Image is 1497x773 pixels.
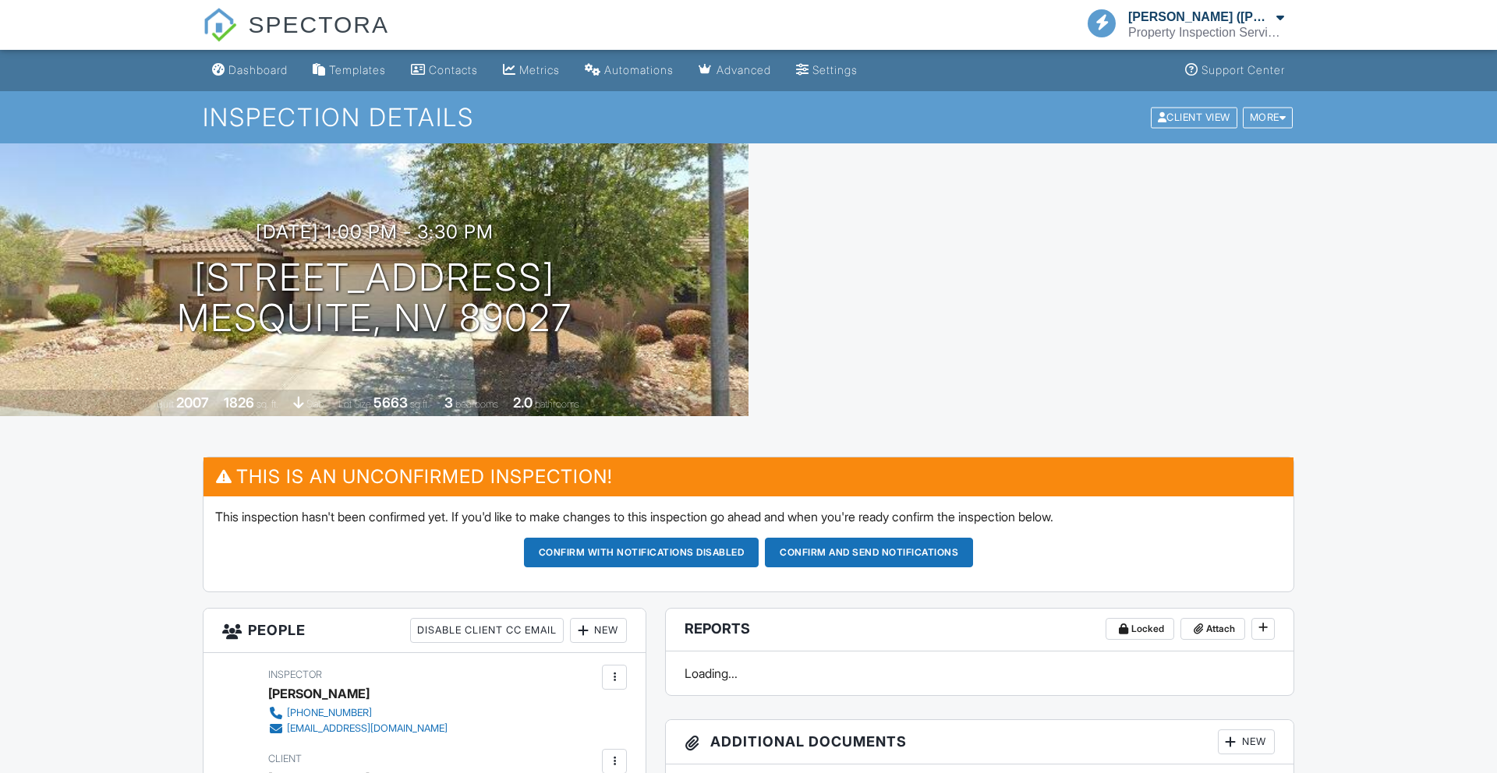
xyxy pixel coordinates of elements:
[455,398,498,410] span: bedrooms
[1128,9,1272,25] div: [PERSON_NAME] ([PERSON_NAME]
[228,63,288,76] div: Dashboard
[535,398,579,410] span: bathrooms
[257,398,278,410] span: sq. ft.
[287,722,448,735] div: [EMAIL_ADDRESS][DOMAIN_NAME]
[405,56,484,85] a: Contacts
[444,394,453,411] div: 3
[790,56,864,85] a: Settings
[519,63,560,76] div: Metrics
[429,63,478,76] div: Contacts
[524,538,759,567] button: Confirm with notifications disabled
[268,682,370,705] div: [PERSON_NAME]
[570,618,627,643] div: New
[203,8,237,42] img: The Best Home Inspection Software - Spectora
[256,221,494,242] h3: [DATE] 1:00 pm - 3:30 pm
[497,56,566,85] a: Metrics
[203,609,646,653] h3: People
[1201,63,1285,76] div: Support Center
[579,56,680,85] a: Automations (Basic)
[306,398,324,410] span: slab
[692,56,777,85] a: Advanced
[812,63,858,76] div: Settings
[1128,25,1284,41] div: Property Inspection Services, LLC
[717,63,771,76] div: Advanced
[268,721,448,736] a: [EMAIL_ADDRESS][DOMAIN_NAME]
[1179,56,1291,85] a: Support Center
[410,398,430,410] span: sq.ft.
[206,56,294,85] a: Dashboard
[215,508,1282,525] p: This inspection hasn't been confirmed yet. If you'd like to make changes to this inspection go ah...
[203,23,389,52] a: SPECTORA
[338,398,371,410] span: Lot Size
[203,104,1294,131] h1: Inspection Details
[203,457,1294,496] h3: This is an Unconfirmed Inspection!
[1218,729,1275,754] div: New
[306,56,392,85] a: Templates
[1149,111,1241,122] a: Client View
[287,707,372,719] div: [PHONE_NUMBER]
[1151,107,1237,128] div: Client View
[176,394,209,411] div: 2007
[268,753,302,764] span: Client
[177,257,572,340] h1: [STREET_ADDRESS] Mesquite, NV 89027
[1243,107,1294,128] div: More
[329,63,386,76] div: Templates
[224,394,254,411] div: 1826
[248,8,389,41] span: SPECTORA
[268,669,322,680] span: Inspector
[604,63,674,76] div: Automations
[765,538,973,567] button: Confirm and send notifications
[410,618,564,643] div: Disable Client CC Email
[666,720,1294,764] h3: Additional Documents
[157,398,174,410] span: Built
[373,394,408,411] div: 5663
[268,705,448,721] a: [PHONE_NUMBER]
[513,394,533,411] div: 2.0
